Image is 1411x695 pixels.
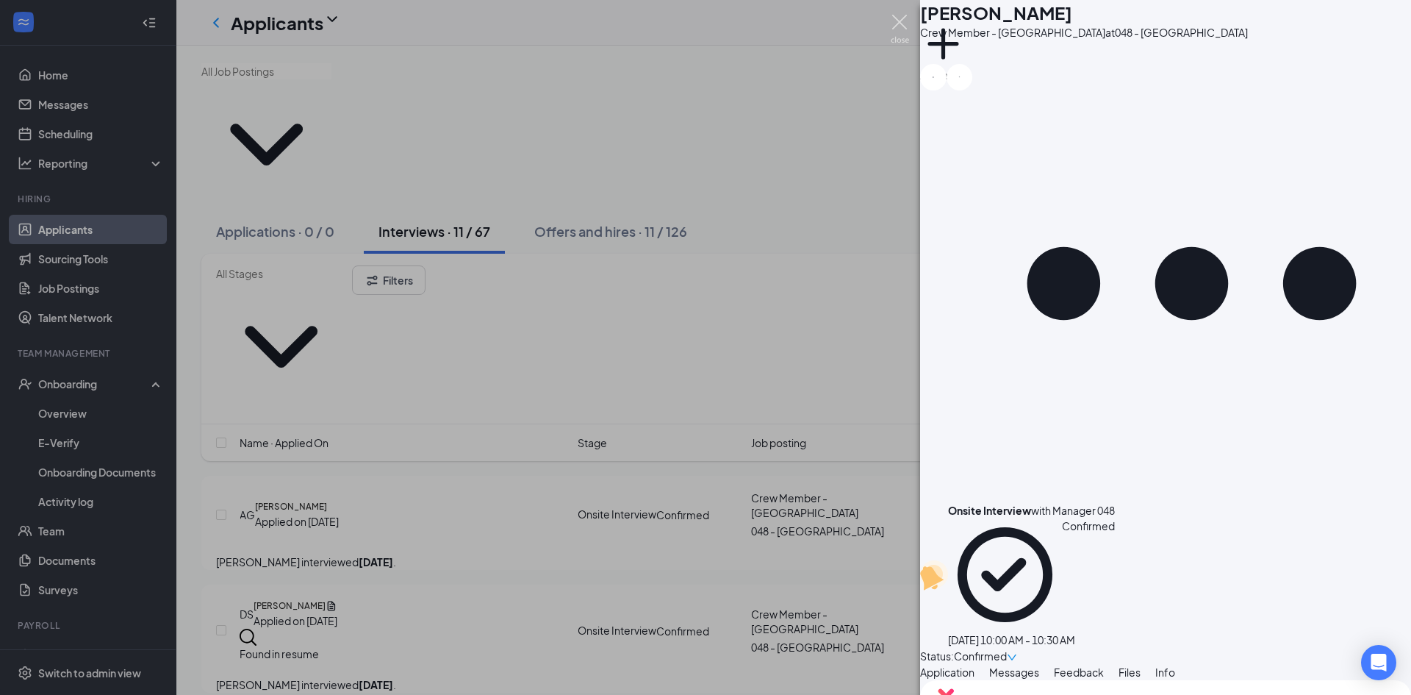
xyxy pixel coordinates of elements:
span: Confirmed [954,648,1007,664]
button: ArrowLeftNew [920,64,947,90]
span: Info [1155,666,1175,679]
button: PlusAdd a tag [920,21,966,83]
span: Files [1119,666,1141,679]
svg: ArrowRight [958,76,961,79]
div: Crew Member - [GEOGRAPHIC_DATA] at 048 - [GEOGRAPHIC_DATA] [920,25,1248,40]
span: down [1007,652,1017,663]
span: Feedback [1054,666,1104,679]
svg: ArrowLeftNew [932,76,935,79]
div: [DATE] 10:00 AM - 10:30 AM [948,632,1115,648]
button: ArrowRight [947,64,973,90]
div: with Manager 048 [948,503,1115,518]
svg: Plus [920,21,966,67]
div: Open Intercom Messenger [1361,645,1396,680]
span: Confirmed [1062,518,1115,632]
svg: CheckmarkCircle [948,518,1062,632]
svg: Ellipses [972,64,1411,503]
b: Onsite Interview [948,504,1031,517]
span: Application [920,666,974,679]
span: Messages [989,666,1039,679]
div: Status : [920,648,954,664]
